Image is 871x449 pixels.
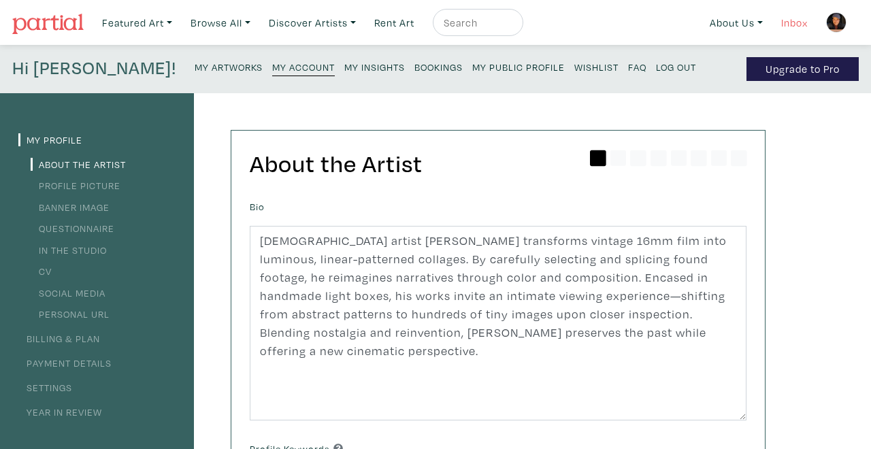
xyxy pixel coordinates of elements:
[31,307,110,320] a: Personal URL
[746,57,859,81] a: Upgrade to Pro
[184,9,257,37] a: Browse All
[263,9,362,37] a: Discover Artists
[628,57,646,76] a: FAQ
[195,57,263,76] a: My Artworks
[31,265,52,278] a: CV
[31,179,120,192] a: Profile Picture
[704,9,769,37] a: About Us
[12,57,176,81] h4: Hi [PERSON_NAME]!
[344,61,405,73] small: My Insights
[368,9,421,37] a: Rent Art
[414,61,463,73] small: Bookings
[442,14,510,31] input: Search
[31,201,110,214] a: Banner Image
[96,9,178,37] a: Featured Art
[414,57,463,76] a: Bookings
[775,9,814,37] a: Inbox
[31,286,105,299] a: Social Media
[31,158,126,171] a: About the Artist
[344,57,405,76] a: My Insights
[656,61,696,73] small: Log Out
[826,12,847,33] img: phpThumb.php
[250,199,265,214] label: Bio
[272,57,335,76] a: My Account
[18,381,72,394] a: Settings
[272,61,335,73] small: My Account
[18,405,102,418] a: Year in Review
[250,226,746,420] textarea: [DEMOGRAPHIC_DATA] artist [PERSON_NAME] transforms vintage 16mm film into luminous, linear-patter...
[472,61,565,73] small: My Public Profile
[656,57,696,76] a: Log Out
[195,61,263,73] small: My Artworks
[31,244,107,256] a: In the Studio
[18,133,82,146] a: My Profile
[31,222,114,235] a: Questionnaire
[574,61,619,73] small: Wishlist
[472,57,565,76] a: My Public Profile
[250,149,746,178] h2: About the Artist
[574,57,619,76] a: Wishlist
[628,61,646,73] small: FAQ
[18,332,100,345] a: Billing & Plan
[18,356,112,369] a: Payment Details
